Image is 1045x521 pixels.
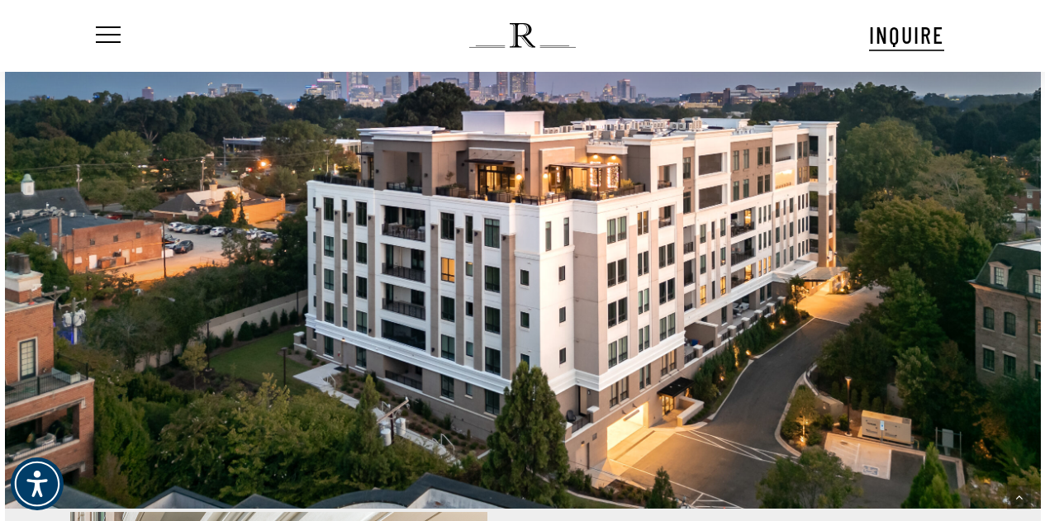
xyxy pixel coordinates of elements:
a: Navigation Menu [93,27,121,45]
a: Back to top [1007,485,1031,509]
div: Accessibility Menu [11,457,64,510]
img: The Regent [469,23,576,48]
a: INQUIRE [869,19,944,51]
span: INQUIRE [869,21,944,49]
